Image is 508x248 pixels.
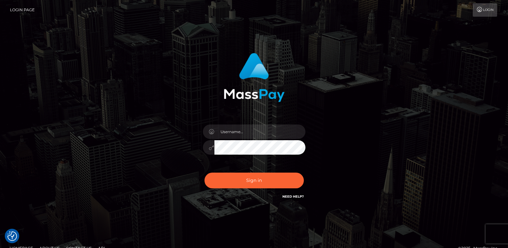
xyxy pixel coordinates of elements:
button: Sign in [204,173,304,188]
a: Login Page [10,3,35,17]
a: Login [473,3,497,17]
input: Username... [214,124,305,139]
img: MassPay Login [224,53,285,102]
button: Consent Preferences [7,231,17,241]
a: Need Help? [282,194,304,199]
img: Revisit consent button [7,231,17,241]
